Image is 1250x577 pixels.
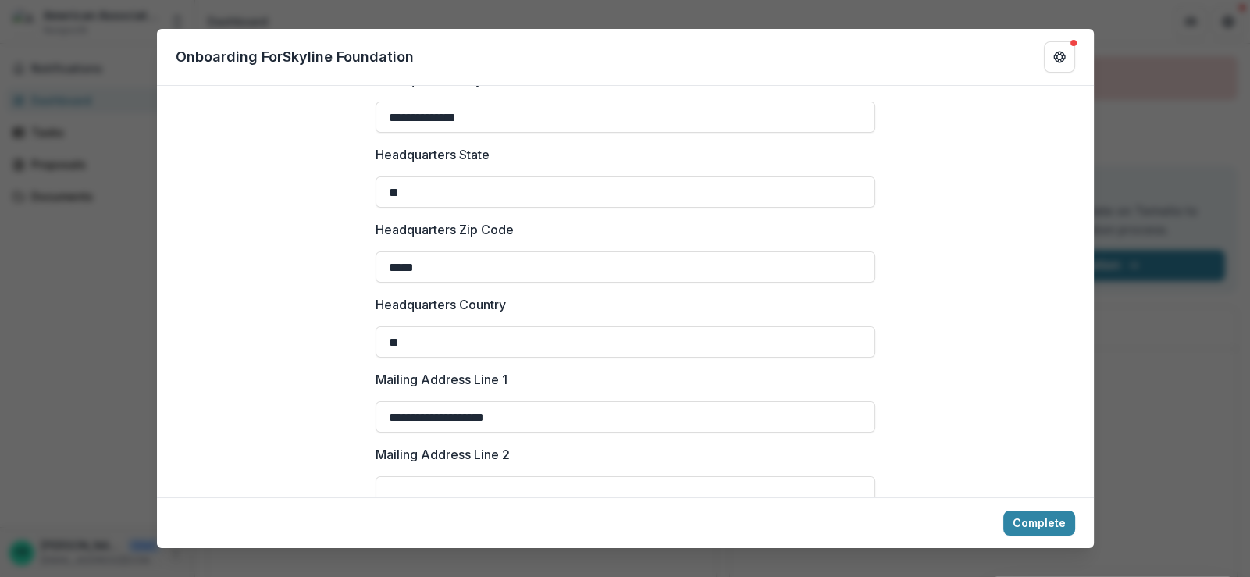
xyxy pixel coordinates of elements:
p: Headquarters Country [376,295,506,314]
p: Headquarters Zip Code [376,220,514,239]
button: Complete [1003,511,1075,536]
button: Get Help [1044,41,1075,73]
p: Onboarding For Skyline Foundation [176,46,414,67]
p: Mailing Address Line 1 [376,370,507,389]
p: Headquarters State [376,145,490,164]
p: Mailing Address Line 2 [376,445,510,464]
